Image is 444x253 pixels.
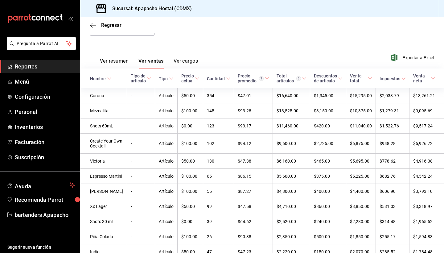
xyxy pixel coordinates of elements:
[310,118,346,134] td: $420.00
[155,169,178,184] td: Artículo
[314,73,337,83] div: Descuentos de artículo
[273,118,310,134] td: $11,460.00
[310,214,346,229] td: $240.00
[277,73,301,83] div: Total artículos
[178,214,203,229] td: $0.00
[203,134,234,154] td: 102
[273,134,310,154] td: $9,600.00
[376,214,409,229] td: $314.48
[207,76,230,81] span: Cantidad
[127,214,155,229] td: -
[310,229,346,244] td: $500.00
[346,88,376,103] td: $15,295.00
[346,154,376,169] td: $5,695.00
[234,103,273,118] td: $93.28
[80,214,127,229] td: Shots 30 mL
[15,62,75,71] span: Reportes
[273,103,310,118] td: $13,525.00
[15,123,75,131] span: Inventarios
[310,199,346,214] td: $860.00
[346,199,376,214] td: $3,850.00
[80,184,127,199] td: [PERSON_NAME]
[203,199,234,214] td: 99
[90,76,106,81] div: Nombre
[127,229,155,244] td: -
[203,214,234,229] td: 39
[346,184,376,199] td: $4,400.00
[203,103,234,118] td: 145
[159,76,173,81] span: Tipo
[181,73,199,83] span: Precio actual
[296,76,301,81] svg: El total artículos considera cambios de precios en los artículos así como costos adicionales por ...
[155,88,178,103] td: Artículo
[203,169,234,184] td: 65
[273,169,310,184] td: $5,600.00
[273,229,310,244] td: $2,350.00
[15,196,75,204] span: Recomienda Parrot
[90,76,111,81] span: Nombre
[392,54,434,61] span: Exportar a Excel
[80,199,127,214] td: Xx Lager
[4,45,76,51] a: Pregunta a Parrot AI
[80,103,127,118] td: Mezcalita
[273,199,310,214] td: $4,710.00
[127,169,155,184] td: -
[155,184,178,199] td: Artículo
[310,134,346,154] td: $2,725.00
[138,58,164,68] button: Ver ventas
[7,244,75,251] span: Sugerir nueva función
[234,118,273,134] td: $93.17
[234,199,273,214] td: $47.58
[15,77,75,86] span: Menú
[127,118,155,134] td: -
[80,229,127,244] td: Piña Colada
[155,199,178,214] td: Artículo
[273,184,310,199] td: $4,800.00
[273,88,310,103] td: $16,640.00
[15,108,75,116] span: Personal
[155,103,178,118] td: Artículo
[80,118,127,134] td: Shots 60mL
[178,118,203,134] td: $0.00
[376,118,409,134] td: $1,522.76
[100,58,198,68] div: navigation tabs
[155,229,178,244] td: Artículo
[127,134,155,154] td: -
[17,40,66,47] span: Pregunta a Parrot AI
[90,22,121,28] button: Regresar
[174,58,198,68] button: Ver cargos
[80,154,127,169] td: Victoria
[181,73,194,83] div: Precio actual
[80,169,127,184] td: Espresso Martini
[203,154,234,169] td: 130
[273,154,310,169] td: $6,160.00
[155,154,178,169] td: Artículo
[413,73,435,83] span: Venta neta
[68,16,73,21] button: open_drawer_menu
[310,169,346,184] td: $375.00
[207,76,225,81] div: Cantidad
[127,154,155,169] td: -
[159,76,168,81] div: Tipo
[346,169,376,184] td: $5,225.00
[15,181,67,189] span: Ayuda
[238,73,264,83] div: Precio promedio
[376,169,409,184] td: $682.76
[107,5,192,12] h3: Sucursal: Apapacho Hostal (CDMX)
[7,37,76,50] button: Pregunta a Parrot AI
[234,229,273,244] td: $90.38
[178,229,203,244] td: $100.00
[178,169,203,184] td: $100.00
[203,229,234,244] td: 26
[178,199,203,214] td: $50.00
[178,88,203,103] td: $50.00
[376,88,409,103] td: $2,033.79
[234,134,273,154] td: $94.12
[277,73,306,83] span: Total artículos
[155,134,178,154] td: Artículo
[155,118,178,134] td: Artículo
[127,199,155,214] td: -
[80,134,127,154] td: Create Your Own Cocktail
[234,154,273,169] td: $47.38
[376,184,409,199] td: $606.90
